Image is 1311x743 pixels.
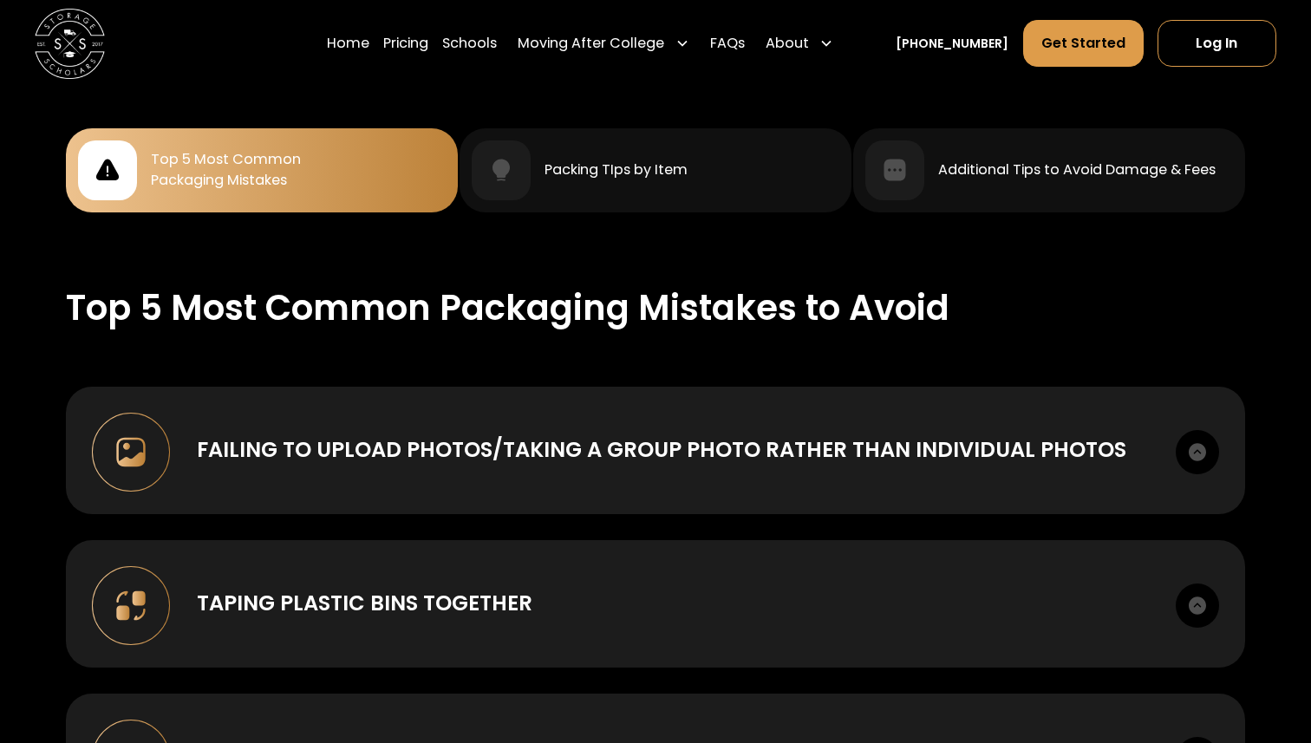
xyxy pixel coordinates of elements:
[938,160,1216,180] div: Additional Tips to Avoid Damage & Fees
[66,282,949,334] div: Top 5 Most Common Packaging Mistakes to Avoid
[35,9,105,79] img: Storage Scholars main logo
[710,19,745,68] a: FAQs
[766,33,809,54] div: About
[896,35,1008,53] a: [PHONE_NUMBER]
[197,434,1126,466] div: Failing to upload photos/taking a group photo rather than individual photos
[1023,20,1144,67] a: Get Started
[518,33,664,54] div: Moving After College
[383,19,428,68] a: Pricing
[442,19,497,68] a: Schools
[197,588,532,619] div: Taping plastic bins together
[511,19,695,68] div: Moving After College
[327,19,369,68] a: Home
[759,19,840,68] div: About
[151,149,301,191] div: Top 5 Most Common Packaging Mistakes
[545,160,688,180] div: Packing TIps by Item
[1158,20,1276,67] a: Log In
